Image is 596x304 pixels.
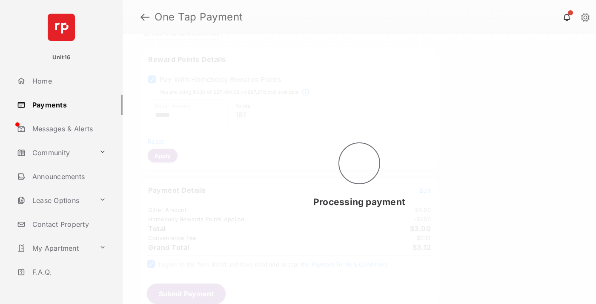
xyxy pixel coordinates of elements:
a: My Apartment [14,238,96,258]
a: Lease Options [14,190,96,211]
a: Announcements [14,166,123,187]
a: Contact Property [14,214,123,235]
strong: One Tap Payment [155,12,243,22]
a: Payments [14,95,123,115]
a: F.A.Q. [14,262,123,282]
a: Messages & Alerts [14,119,123,139]
p: Unit16 [52,53,71,62]
img: svg+xml;base64,PHN2ZyB4bWxucz0iaHR0cDovL3d3dy53My5vcmcvMjAwMC9zdmciIHdpZHRoPSI2NCIgaGVpZ2h0PSI2NC... [48,14,75,41]
span: Processing payment [313,197,405,207]
a: Home [14,71,123,91]
a: Community [14,142,96,163]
